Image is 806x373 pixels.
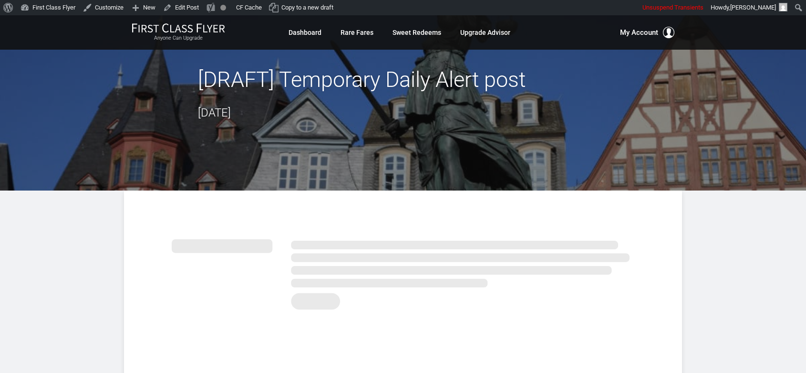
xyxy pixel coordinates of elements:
span: My Account [620,27,658,38]
time: [DATE] [198,106,231,119]
a: Dashboard [289,24,321,41]
span: Unsuspend Transients [642,4,703,11]
span: [PERSON_NAME] [730,4,776,11]
h2: [DRAFT] Temporary Daily Alert post [198,67,608,93]
a: Upgrade Advisor [460,24,510,41]
a: Rare Fares [341,24,373,41]
button: My Account [620,27,674,38]
a: First Class FlyerAnyone Can Upgrade [132,23,225,42]
img: First Class Flyer [132,23,225,33]
small: Anyone Can Upgrade [132,35,225,42]
img: summary.svg [172,229,634,315]
a: Sweet Redeems [393,24,441,41]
